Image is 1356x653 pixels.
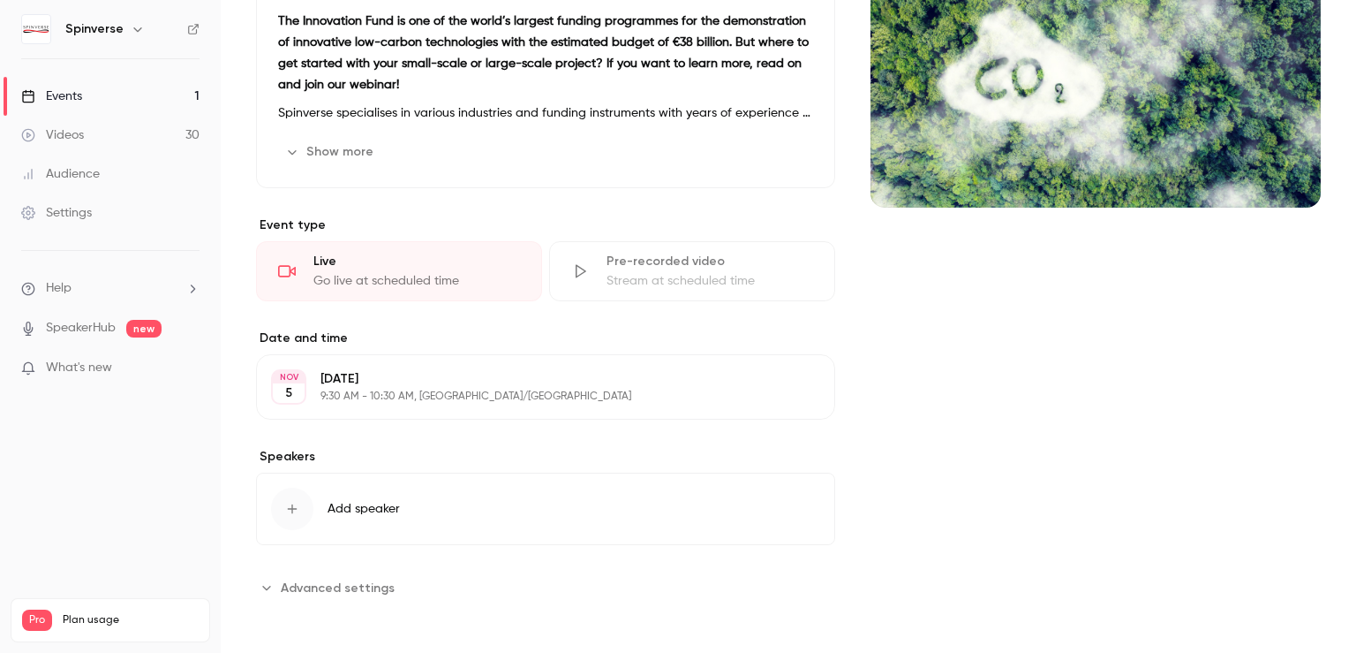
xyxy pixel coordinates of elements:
[606,272,813,290] div: Stream at scheduled time
[63,613,199,627] span: Plan usage
[22,610,52,631] span: Pro
[256,448,835,466] label: Speakers
[126,320,162,338] span: new
[256,216,835,234] p: Event type
[281,579,395,597] span: Advanced settings
[273,371,305,383] div: NOV
[21,204,92,222] div: Settings
[278,103,813,124] p: Spinverse specialises in various industries and funding instruments with years of experience in s...
[256,473,835,545] button: Add speaker
[21,279,200,298] li: help-dropdown-opener
[256,330,835,347] label: Date and time
[21,126,84,144] div: Videos
[320,390,742,404] p: 9:30 AM - 10:30 AM, [GEOGRAPHIC_DATA]/[GEOGRAPHIC_DATA]
[320,370,742,388] p: [DATE]
[256,241,542,301] div: LiveGo live at scheduled time
[278,138,384,166] button: Show more
[278,15,809,91] strong: The Innovation Fund is one of the world’s largest funding programmes for the demonstration of inn...
[46,319,116,338] a: SpeakerHub
[606,253,813,270] div: Pre-recorded video
[178,361,200,376] iframe: Noticeable Trigger
[21,87,82,105] div: Events
[65,20,124,38] h6: Spinverse
[328,500,400,518] span: Add speaker
[256,573,405,602] button: Advanced settings
[256,573,835,602] section: Advanced settings
[285,384,292,402] p: 5
[22,15,50,43] img: Spinverse
[21,165,100,183] div: Audience
[313,253,520,270] div: Live
[46,279,72,298] span: Help
[313,272,520,290] div: Go live at scheduled time
[549,241,835,301] div: Pre-recorded videoStream at scheduled time
[46,359,112,377] span: What's new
